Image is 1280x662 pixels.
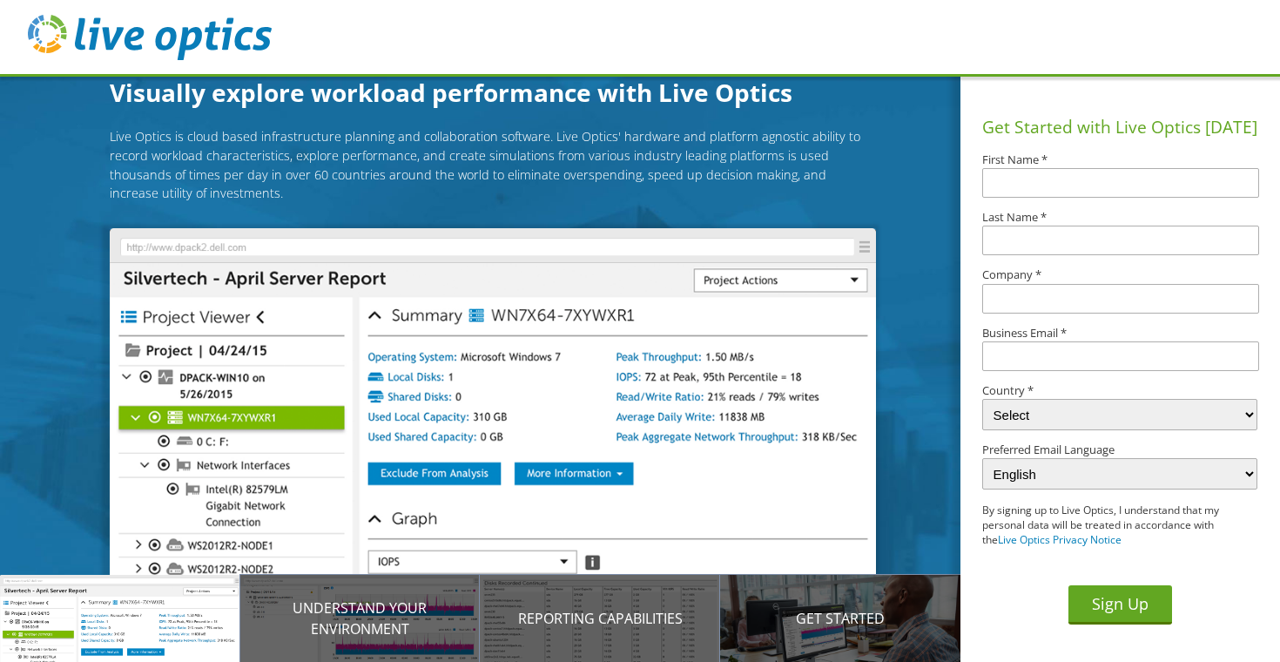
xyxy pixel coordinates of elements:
[982,503,1230,547] p: By signing up to Live Optics, I understand that my personal data will be treated in accordance wi...
[967,115,1274,140] h1: Get Started with Live Optics [DATE]
[982,154,1257,165] label: First Name *
[110,74,876,111] h1: Visually explore workload performance with Live Optics
[982,269,1257,280] label: Company *
[720,608,960,629] p: Get Started
[982,212,1257,223] label: Last Name *
[28,15,272,60] img: live_optics_svg.svg
[240,598,481,639] p: Understand your environment
[982,385,1257,396] label: Country *
[110,127,876,202] p: Live Optics is cloud based infrastructure planning and collaboration software. Live Optics' hardw...
[982,444,1257,456] label: Preferred Email Language
[1068,585,1172,625] button: Sign Up
[480,608,720,629] p: Reporting Capabilities
[998,532,1122,547] a: Live Optics Privacy Notice
[110,228,876,617] img: Introducing Live Optics
[982,328,1257,339] label: Business Email *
